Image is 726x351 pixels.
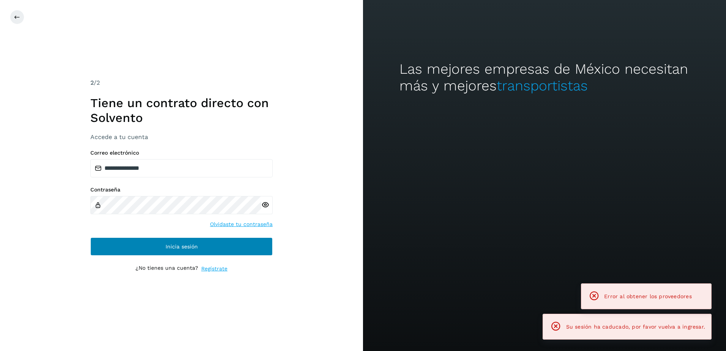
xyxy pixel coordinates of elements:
[90,237,273,256] button: Inicia sesión
[90,150,273,156] label: Correo electrónico
[90,187,273,193] label: Contraseña
[604,293,692,299] span: Error al obtener los proveedores
[90,78,273,87] div: /2
[201,265,227,273] a: Regístrate
[90,79,94,86] span: 2
[136,265,198,273] p: ¿No tienes una cuenta?
[166,244,198,249] span: Inicia sesión
[566,324,705,330] span: Su sesión ha caducado, por favor vuelva a ingresar.
[90,96,273,125] h1: Tiene un contrato directo con Solvento
[497,77,588,94] span: transportistas
[210,220,273,228] a: Olvidaste tu contraseña
[399,61,690,95] h2: Las mejores empresas de México necesitan más y mejores
[90,133,273,141] h3: Accede a tu cuenta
